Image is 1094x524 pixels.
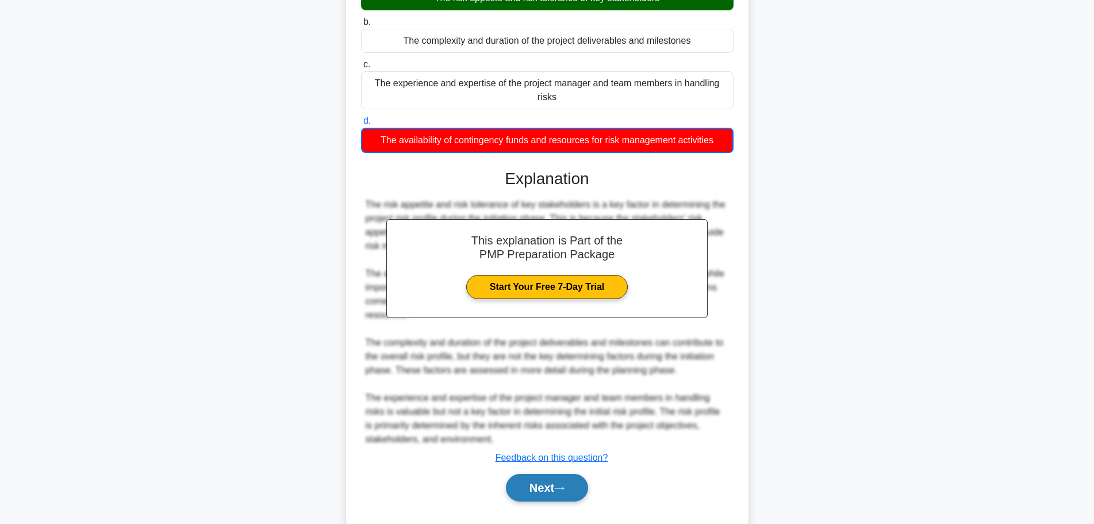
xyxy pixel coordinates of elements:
[366,198,729,446] div: The risk appetite and risk tolerance of key stakeholders is a key factor in determining the proje...
[496,453,608,462] a: Feedback on this question?
[466,275,628,299] a: Start Your Free 7-Day Trial
[361,29,734,53] div: The complexity and duration of the project deliverables and milestones
[363,59,370,69] span: c.
[361,128,734,153] div: The availability of contingency funds and resources for risk management activities
[506,474,588,502] button: Next
[363,116,371,125] span: d.
[363,17,371,26] span: b.
[368,169,727,189] h3: Explanation
[361,71,734,109] div: The experience and expertise of the project manager and team members in handling risks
